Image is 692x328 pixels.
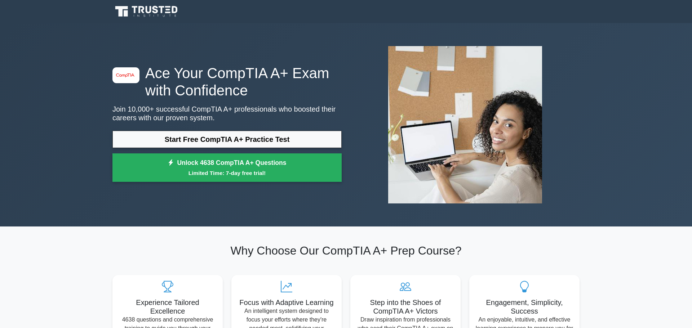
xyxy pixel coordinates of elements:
[112,131,342,148] a: Start Free CompTIA A+ Practice Test
[112,64,342,99] h1: Ace Your CompTIA A+ Exam with Confidence
[112,244,580,257] h2: Why Choose Our CompTIA A+ Prep Course?
[112,105,342,122] p: Join 10,000+ successful CompTIA A+ professionals who boosted their careers with our proven system.
[237,298,336,307] h5: Focus with Adaptive Learning
[356,298,455,315] h5: Step into the Shoes of CompTIA A+ Victors
[118,298,217,315] h5: Experience Tailored Excellence
[475,298,574,315] h5: Engagement, Simplicity, Success
[112,153,342,182] a: Unlock 4638 CompTIA A+ QuestionsLimited Time: 7-day free trial!
[121,169,333,177] small: Limited Time: 7-day free trial!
